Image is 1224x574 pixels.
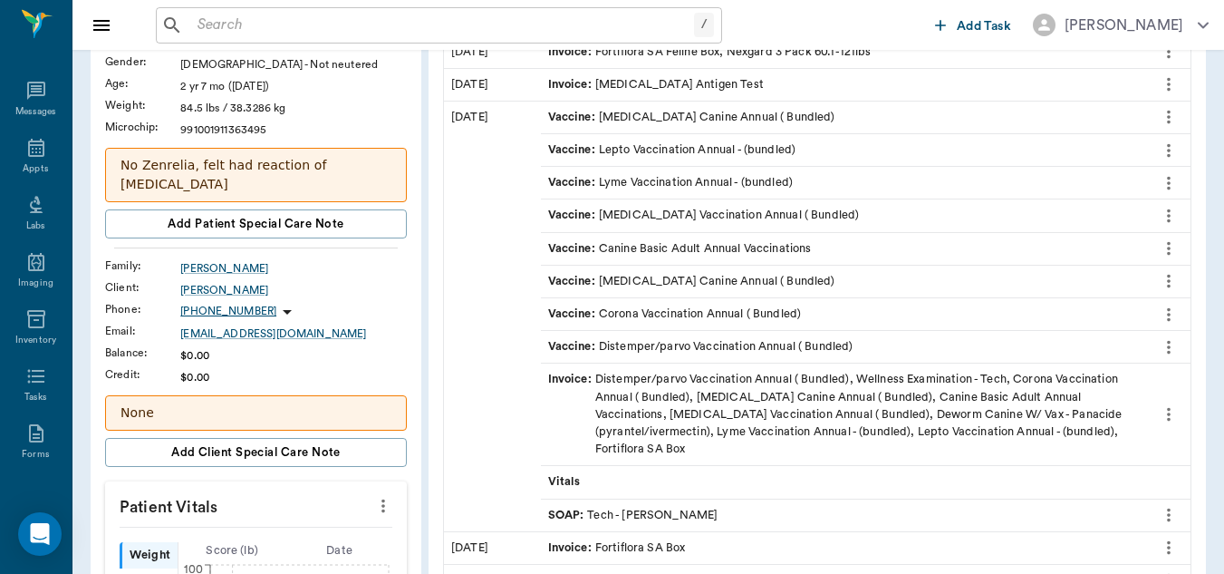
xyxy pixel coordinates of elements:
[105,323,180,339] div: Email :
[1154,168,1183,199] button: more
[548,338,853,355] div: Distemper/parvo Vaccination Annual ( Bundled)
[548,207,860,224] div: [MEDICAL_DATA] Vaccination Annual ( Bundled)
[548,207,599,224] span: Vaccine :
[120,404,391,423] p: None
[83,7,120,44] button: Close drawer
[15,334,56,347] div: Inventory
[444,69,541,101] div: [DATE]
[180,326,407,342] a: [EMAIL_ADDRESS][DOMAIN_NAME]
[105,75,180,92] div: Age :
[548,273,835,290] div: [MEDICAL_DATA] Canine Annual ( Bundled)
[1154,36,1183,67] button: more
[1154,532,1183,563] button: more
[105,209,407,238] button: Add patient Special Care Note
[105,345,180,361] div: Balance :
[1065,15,1183,36] div: [PERSON_NAME]
[548,44,872,61] div: Fortiflora SA Feline Box, Nexgard 3 Pack 60.1-121lbs
[1154,399,1183,430] button: more
[548,174,599,191] span: Vaccine :
[1154,200,1183,231] button: more
[1154,233,1183,264] button: more
[180,122,407,138] div: 991001911363495
[1154,102,1183,132] button: more
[548,540,595,557] span: Invoice :
[15,105,57,119] div: Messages
[548,44,595,61] span: Invoice :
[444,532,541,564] div: [DATE]
[548,507,588,524] span: SOAP :
[548,473,584,491] span: Vitals
[548,141,796,159] div: Lepto Vaccination Annual - (bundled)
[548,306,599,323] span: Vaccine :
[26,219,45,233] div: Labs
[171,443,341,462] span: Add client Special Care Note
[22,448,49,462] div: Forms
[548,109,835,126] div: [MEDICAL_DATA] Canine Annual ( Bundled)
[548,141,599,159] span: Vaccine :
[105,119,180,135] div: Microchip :
[105,438,407,467] button: Add client Special Care Note
[548,273,599,290] span: Vaccine :
[105,482,407,527] p: Patient Vitals
[548,540,686,557] div: Fortiflora SA Box
[928,8,1018,42] button: Add Task
[18,512,62,556] div: Open Intercom Messenger
[1154,266,1183,297] button: more
[105,258,180,274] div: Family :
[1154,69,1183,100] button: more
[180,304,276,319] p: [PHONE_NUMBER]
[548,240,812,258] div: Canine Basic Adult Annual Vaccinations
[444,102,541,531] div: [DATE]
[180,56,407,73] div: [DEMOGRAPHIC_DATA] - Not neutered
[548,371,595,458] span: Invoice :
[178,542,286,559] div: Score ( lb )
[548,240,599,258] span: Vaccine :
[18,277,53,290] div: Imaging
[180,260,407,277] a: [PERSON_NAME]
[444,36,541,68] div: [DATE]
[180,100,407,116] div: 84.5 lbs / 38.3286 kg
[105,54,180,70] div: Gender :
[180,347,407,364] div: $0.00
[168,214,343,234] span: Add patient Special Care Note
[285,542,393,559] div: Date
[105,366,180,383] div: Credit :
[548,371,1139,458] div: Distemper/parvo Vaccination Annual ( Bundled), Wellness Examination - Tech, Corona Vaccination An...
[548,174,793,191] div: Lyme Vaccination Annual - (bundled)
[120,156,391,194] p: No Zenrelia, felt had reaction of [MEDICAL_DATA]
[105,97,180,113] div: Weight :
[548,76,595,93] span: Invoice :
[548,338,599,355] span: Vaccine :
[180,78,407,94] div: 2 yr 7 mo ([DATE])
[1154,135,1183,166] button: more
[1154,332,1183,363] button: more
[369,491,398,521] button: more
[190,13,694,38] input: Search
[1018,8,1223,42] button: [PERSON_NAME]
[24,391,47,404] div: Tasks
[180,282,407,298] a: [PERSON_NAME]
[548,109,599,126] span: Vaccine :
[548,507,718,524] div: Tech - [PERSON_NAME]
[23,162,48,176] div: Appts
[180,369,407,385] div: $0.00
[105,279,180,296] div: Client :
[694,13,714,37] div: /
[105,301,180,317] div: Phone :
[1154,500,1183,530] button: more
[548,306,802,323] div: Corona Vaccination Annual ( Bundled)
[548,76,764,93] div: [MEDICAL_DATA] Antigen Test
[120,542,178,569] div: Weight
[1154,299,1183,330] button: more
